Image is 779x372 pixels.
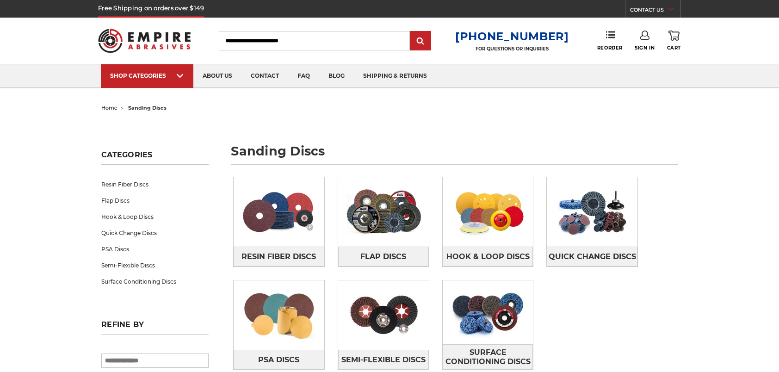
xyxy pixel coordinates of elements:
[234,350,324,370] a: PSA Discs
[630,5,680,18] a: CONTACT US
[411,32,430,50] input: Submit
[234,180,324,244] img: Resin Fiber Discs
[101,225,209,241] a: Quick Change Discs
[101,320,209,335] h5: Refine by
[547,180,637,244] img: Quick Change Discs
[101,273,209,290] a: Surface Conditioning Discs
[193,64,241,88] a: about us
[443,280,533,344] img: Surface Conditioning Discs
[635,45,655,51] span: Sign In
[667,45,681,51] span: Cart
[101,176,209,192] a: Resin Fiber Discs
[549,249,636,265] span: Quick Change Discs
[338,247,429,267] a: Flap Discs
[101,150,209,165] h5: Categories
[547,247,637,267] a: Quick Change Discs
[338,283,429,347] img: Semi-Flexible Discs
[231,145,678,165] h1: sanding discs
[234,283,324,347] img: PSA Discs
[98,23,191,59] img: Empire Abrasives
[234,247,324,267] a: Resin Fiber Discs
[455,30,569,43] a: [PHONE_NUMBER]
[341,352,426,368] span: Semi-Flexible Discs
[443,247,533,267] a: Hook & Loop Discs
[667,31,681,51] a: Cart
[338,180,429,244] img: Flap Discs
[319,64,354,88] a: blog
[101,209,209,225] a: Hook & Loop Discs
[354,64,436,88] a: shipping & returns
[338,350,429,370] a: Semi-Flexible Discs
[455,46,569,52] p: FOR QUESTIONS OR INQUIRIES
[101,192,209,209] a: Flap Discs
[597,45,623,51] span: Reorder
[443,180,533,244] img: Hook & Loop Discs
[446,249,530,265] span: Hook & Loop Discs
[597,31,623,50] a: Reorder
[258,352,299,368] span: PSA Discs
[128,105,167,111] span: sanding discs
[101,257,209,273] a: Semi-Flexible Discs
[101,105,117,111] a: home
[443,344,533,370] a: Surface Conditioning Discs
[110,72,184,79] div: SHOP CATEGORIES
[360,249,406,265] span: Flap Discs
[288,64,319,88] a: faq
[443,345,533,370] span: Surface Conditioning Discs
[241,64,288,88] a: contact
[101,241,209,257] a: PSA Discs
[241,249,316,265] span: Resin Fiber Discs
